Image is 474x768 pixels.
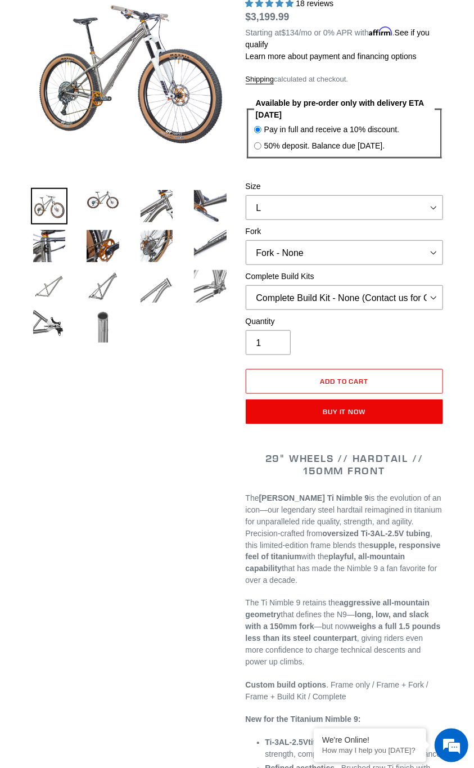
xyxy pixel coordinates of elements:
[246,715,361,724] strong: New for the Titanium Nimble 9:
[265,737,444,761] li: – A balance of strength, compliance, and lightweight performance
[31,188,67,224] img: Load image into Gallery viewer, TI NIMBLE 9
[138,188,175,224] img: Load image into Gallery viewer, TI NIMBLE 9
[246,74,444,85] div: calculated at checkout.
[138,228,175,264] img: Load image into Gallery viewer, TI NIMBLE 9
[264,124,399,136] label: Pay in full and receive a 10% discount.
[31,268,67,304] img: Load image into Gallery viewer, TI NIMBLE 9
[259,493,369,502] strong: [PERSON_NAME] Ti Nimble 9
[138,268,175,304] img: Load image into Gallery viewer, TI NIMBLE 9
[246,541,441,562] strong: supple, responsive feel of titanium
[246,271,444,282] label: Complete Build Kits
[65,142,155,255] span: We're online!
[84,228,121,264] img: Load image into Gallery viewer, TI NIMBLE 9
[246,316,444,327] label: Quantity
[192,188,228,224] img: Load image into Gallery viewer, TI NIMBLE 9
[246,680,444,703] p: . Frame only / Frame + Fork / Frame + Build Kit / Complete
[322,529,430,538] strong: oversized Ti-3AL-2.5V tubing
[246,181,444,192] label: Size
[31,308,67,345] img: Load image into Gallery viewer, TI NIMBLE 9
[322,736,418,745] div: We're Online!
[31,228,67,264] img: Load image into Gallery viewer, TI NIMBLE 9
[84,268,121,304] img: Load image into Gallery viewer, TI NIMBLE 9
[246,226,444,237] label: Fork
[6,307,214,347] textarea: Type your message and hit 'Enter'
[264,140,385,152] label: 50% deposit. Balance due [DATE].
[12,62,29,79] div: Navigation go back
[246,598,444,668] p: The Ti Nimble 9 retains the that defines the N9— —but now , giving riders even more confidence to...
[84,188,121,212] img: Load image into Gallery viewer, TI NIMBLE 9
[265,738,363,747] strong: titanium frame
[246,610,429,631] strong: long, low, and slack with a 150mm fork
[369,26,392,36] span: Affirm
[75,63,206,78] div: Chat with us now
[246,52,417,61] a: Learn more about payment and financing options
[246,399,444,424] button: Buy it now
[246,75,274,84] a: Shipping
[184,6,211,33] div: Minimize live chat window
[246,369,444,394] button: Add to cart
[246,11,290,23] span: $3,199.99
[192,228,228,264] img: Load image into Gallery viewer, TI NIMBLE 9
[320,377,369,385] span: Add to cart
[322,747,418,755] p: How may I help you today?
[246,24,444,51] p: Starting at /mo or 0% APR with .
[246,553,405,573] strong: playful, all-mountain capability
[84,308,121,345] img: Load image into Gallery viewer, TI NIMBLE 9
[192,268,228,304] img: Load image into Gallery viewer, TI NIMBLE 9
[265,452,423,477] span: 29" WHEELS // HARDTAIL // 150MM FRONT
[254,97,435,121] legend: Available by pre-order only with delivery ETA [DATE]
[246,622,441,643] strong: weighs a full 1.5 pounds less than its steel counterpart
[246,492,444,587] p: The is the evolution of an icon—our legendary steel hardtail reimagined in titanium for unparalle...
[281,28,299,37] span: $134
[265,738,309,747] span: Ti-3AL-2.5V
[246,681,327,690] strong: Custom build options
[36,56,64,84] img: d_696896380_company_1647369064580_696896380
